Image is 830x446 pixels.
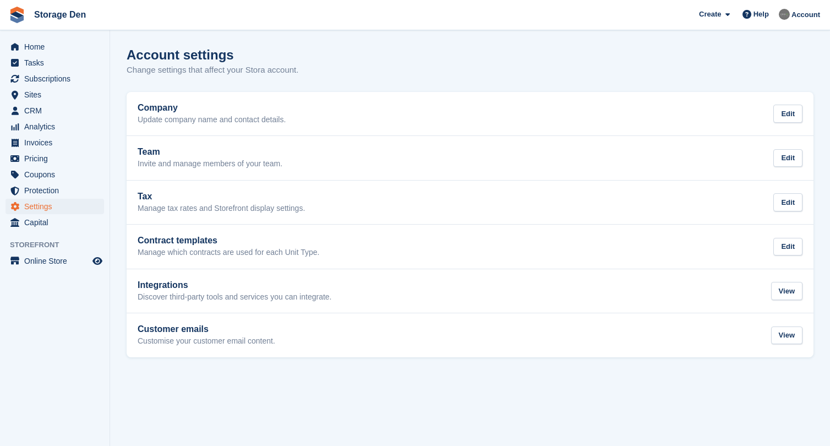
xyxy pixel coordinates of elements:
h1: Account settings [127,47,234,62]
span: Account [791,9,820,20]
span: Subscriptions [24,71,90,86]
div: View [771,282,802,300]
span: Settings [24,199,90,214]
h2: Team [138,147,282,157]
a: menu [6,87,104,102]
div: Edit [773,238,802,256]
span: Help [753,9,769,20]
img: stora-icon-8386f47178a22dfd0bd8f6a31ec36ba5ce8667c1dd55bd0f319d3a0aa187defe.svg [9,7,25,23]
a: Storage Den [30,6,90,24]
a: menu [6,135,104,150]
h2: Customer emails [138,324,275,334]
p: Invite and manage members of your team. [138,159,282,169]
a: Tax Manage tax rates and Storefront display settings. Edit [127,181,813,225]
h2: Company [138,103,286,113]
div: Edit [773,193,802,211]
h2: Integrations [138,280,332,290]
p: Update company name and contact details. [138,115,286,125]
span: Create [699,9,721,20]
a: menu [6,39,104,55]
div: Edit [773,149,802,167]
a: menu [6,215,104,230]
a: menu [6,167,104,182]
h2: Tax [138,192,305,202]
a: menu [6,103,104,118]
h2: Contract templates [138,236,319,246]
a: menu [6,183,104,198]
span: Capital [24,215,90,230]
a: Customer emails Customise your customer email content. View [127,313,813,357]
p: Change settings that affect your Stora account. [127,64,298,77]
a: menu [6,253,104,269]
p: Manage tax rates and Storefront display settings. [138,204,305,214]
a: menu [6,199,104,214]
a: menu [6,55,104,70]
a: Contract templates Manage which contracts are used for each Unit Type. Edit [127,225,813,269]
a: Team Invite and manage members of your team. Edit [127,136,813,180]
img: Brian Barbour [779,9,790,20]
p: Discover third-party tools and services you can integrate. [138,292,332,302]
a: Preview store [91,254,104,268]
span: Online Store [24,253,90,269]
p: Manage which contracts are used for each Unit Type. [138,248,319,258]
span: Sites [24,87,90,102]
span: Storefront [10,240,110,251]
span: CRM [24,103,90,118]
span: Coupons [24,167,90,182]
span: Analytics [24,119,90,134]
span: Pricing [24,151,90,166]
a: menu [6,119,104,134]
a: Company Update company name and contact details. Edit [127,92,813,136]
span: Tasks [24,55,90,70]
a: Integrations Discover third-party tools and services you can integrate. View [127,269,813,313]
div: Edit [773,105,802,123]
div: View [771,327,802,345]
span: Invoices [24,135,90,150]
a: menu [6,151,104,166]
a: menu [6,71,104,86]
span: Home [24,39,90,55]
span: Protection [24,183,90,198]
p: Customise your customer email content. [138,336,275,346]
